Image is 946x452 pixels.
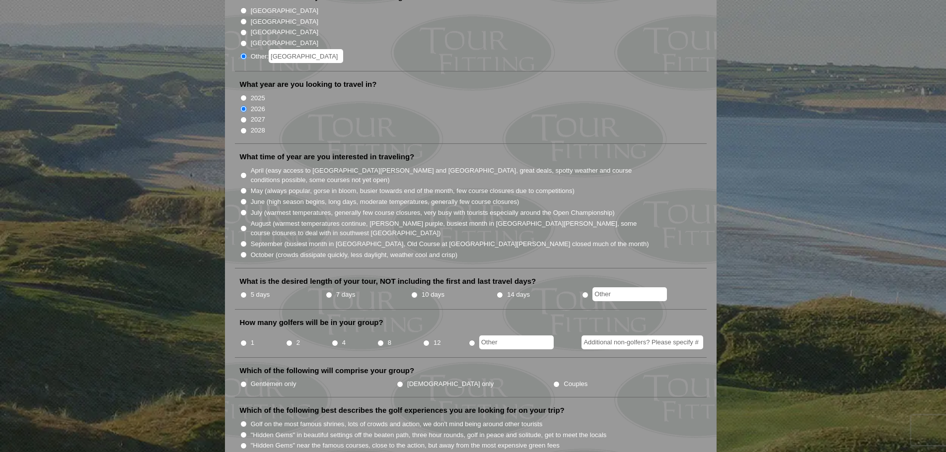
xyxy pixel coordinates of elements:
label: "Hidden Gems" in beautiful settings off the beaten path, three hour rounds, golf in peace and sol... [251,430,607,440]
label: How many golfers will be in your group? [240,318,383,327]
label: What is the desired length of your tour, NOT including the first and last travel days? [240,276,536,286]
label: 14 days [507,290,530,300]
label: 2028 [251,126,265,135]
label: Which of the following will comprise your group? [240,366,415,376]
label: October (crowds dissipate quickly, less daylight, weather cool and crisp) [251,250,458,260]
label: 4 [342,338,346,348]
label: 5 days [251,290,270,300]
label: 1 [251,338,254,348]
label: Other: [251,49,343,63]
label: 2027 [251,115,265,125]
label: [GEOGRAPHIC_DATA] [251,6,318,16]
label: [DEMOGRAPHIC_DATA] only [407,379,494,389]
label: September (busiest month in [GEOGRAPHIC_DATA], Old Course at [GEOGRAPHIC_DATA][PERSON_NAME] close... [251,239,649,249]
label: Golf on the most famous shrines, lots of crowds and action, we don't mind being around other tour... [251,419,543,429]
label: 10 days [422,290,444,300]
label: May (always popular, gorse in bloom, busier towards end of the month, few course closures due to ... [251,186,575,196]
label: 2 [296,338,300,348]
label: August (warmest temperatures continue, [PERSON_NAME] purple, busiest month in [GEOGRAPHIC_DATA][P... [251,219,650,238]
input: Other: [269,49,343,63]
input: Other [592,287,667,301]
input: Other [479,335,554,349]
label: 2026 [251,104,265,114]
label: April (easy access to [GEOGRAPHIC_DATA][PERSON_NAME] and [GEOGRAPHIC_DATA], great deals, spotty w... [251,166,650,185]
label: What year are you looking to travel in? [240,79,377,89]
label: 8 [388,338,391,348]
label: Couples [564,379,587,389]
label: "Hidden Gems" near the famous courses, close to the action, but away from the most expensive gree... [251,441,560,451]
label: Which of the following best describes the golf experiences you are looking for on your trip? [240,405,565,415]
label: [GEOGRAPHIC_DATA] [251,38,318,48]
label: Gentlemen only [251,379,296,389]
label: 2025 [251,93,265,103]
label: [GEOGRAPHIC_DATA] [251,27,318,37]
label: 7 days [336,290,356,300]
label: [GEOGRAPHIC_DATA] [251,17,318,27]
label: June (high season begins, long days, moderate temperatures, generally few course closures) [251,197,519,207]
label: 12 [434,338,441,348]
input: Additional non-golfers? Please specify # [582,335,703,349]
label: July (warmest temperatures, generally few course closures, very busy with tourists especially aro... [251,208,615,218]
label: What time of year are you interested in traveling? [240,152,415,162]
